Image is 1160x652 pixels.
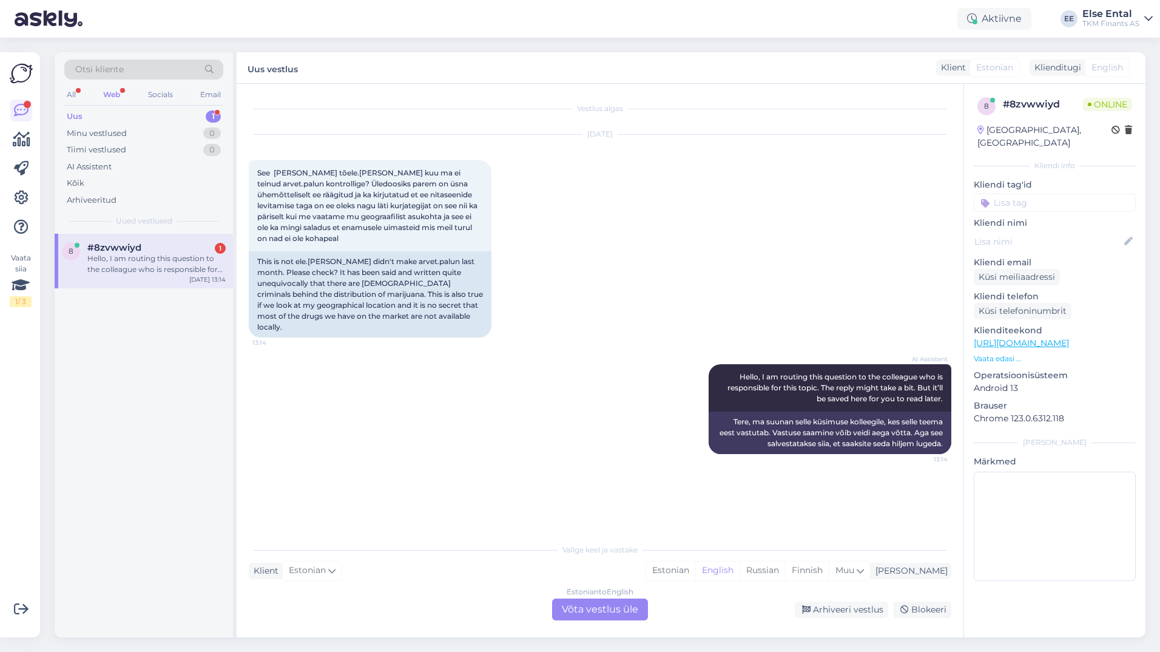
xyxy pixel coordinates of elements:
[957,8,1031,30] div: Aktiivne
[249,103,951,114] div: Vestlus algas
[1082,19,1139,29] div: TKM Finants AS
[87,242,141,253] span: #8zvwwiyd
[974,160,1136,171] div: Kliendi info
[974,437,1136,448] div: [PERSON_NAME]
[695,562,740,580] div: English
[552,599,648,620] div: Võta vestlus üle
[974,303,1071,319] div: Küsi telefoninumbrit
[902,355,948,364] span: AI Assistent
[198,87,223,103] div: Email
[206,110,221,123] div: 1
[75,63,124,76] span: Otsi kliente
[646,562,695,580] div: Estonian
[1082,9,1139,19] div: Else Ental
[795,602,888,618] div: Arhiveeri vestlus
[101,87,123,103] div: Web
[871,565,948,577] div: [PERSON_NAME]
[1003,97,1083,112] div: # 8zvwwiyd
[974,412,1136,425] p: Chrome 123.0.6312.118
[974,399,1136,412] p: Brauser
[67,194,116,206] div: Arhiveeritud
[257,168,479,243] span: See [PERSON_NAME] tõele.[PERSON_NAME] kuu ma ei teinud arvet.palun kontrollige? Üledoosiks parem ...
[1082,9,1153,29] a: Else EntalTKM Finants AS
[974,256,1136,269] p: Kliendi email
[249,545,951,555] div: Valige keel ja vastake
[727,372,945,403] span: Hello, I am routing this question to the colleague who is responsible for this topic. The reply m...
[189,275,226,284] div: [DATE] 13:14
[974,369,1136,382] p: Operatsioonisüsteem
[785,562,829,580] div: Finnish
[87,253,226,275] div: Hello, I am routing this question to the colleague who is responsible for this topic. The reply m...
[203,144,221,156] div: 0
[974,338,1069,348] a: [URL][DOMAIN_NAME]
[248,59,298,76] label: Uus vestlus
[974,290,1136,303] p: Kliendi telefon
[974,324,1136,337] p: Klienditeekond
[1091,61,1123,74] span: English
[1061,10,1077,27] div: EE
[249,565,278,577] div: Klient
[893,602,951,618] div: Blokeeri
[252,338,298,347] span: 13:14
[709,412,951,454] div: Tere, ma suunan selle küsimuse kolleegile, kes selle teema eest vastutab. Vastuse saamine võib ve...
[215,243,226,254] div: 1
[67,161,112,173] div: AI Assistent
[1083,98,1132,111] span: Online
[67,127,127,140] div: Minu vestlused
[67,177,84,189] div: Kõik
[835,565,854,576] span: Muu
[10,62,33,85] img: Askly Logo
[902,455,948,464] span: 13:14
[146,87,175,103] div: Socials
[1030,61,1081,74] div: Klienditugi
[289,564,326,577] span: Estonian
[67,110,83,123] div: Uus
[10,253,32,307] div: Vaata siia
[249,251,491,338] div: This is not ele.[PERSON_NAME] didn't make arvet.palun last month. Please check? It has been said ...
[974,178,1136,191] p: Kliendi tag'id
[974,217,1136,229] p: Kliendi nimi
[69,246,73,256] span: 8
[67,144,126,156] div: Tiimi vestlused
[976,61,1013,74] span: Estonian
[203,127,221,140] div: 0
[984,101,989,110] span: 8
[977,124,1111,149] div: [GEOGRAPHIC_DATA], [GEOGRAPHIC_DATA]
[249,129,951,140] div: [DATE]
[974,455,1136,468] p: Märkmed
[974,353,1136,364] p: Vaata edasi ...
[974,235,1122,248] input: Lisa nimi
[64,87,78,103] div: All
[974,194,1136,212] input: Lisa tag
[740,562,785,580] div: Russian
[567,586,633,597] div: Estonian to English
[10,296,32,307] div: 1 / 3
[936,61,966,74] div: Klient
[116,216,172,226] span: Uued vestlused
[974,382,1136,395] p: Android 13
[974,269,1060,285] div: Küsi meiliaadressi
